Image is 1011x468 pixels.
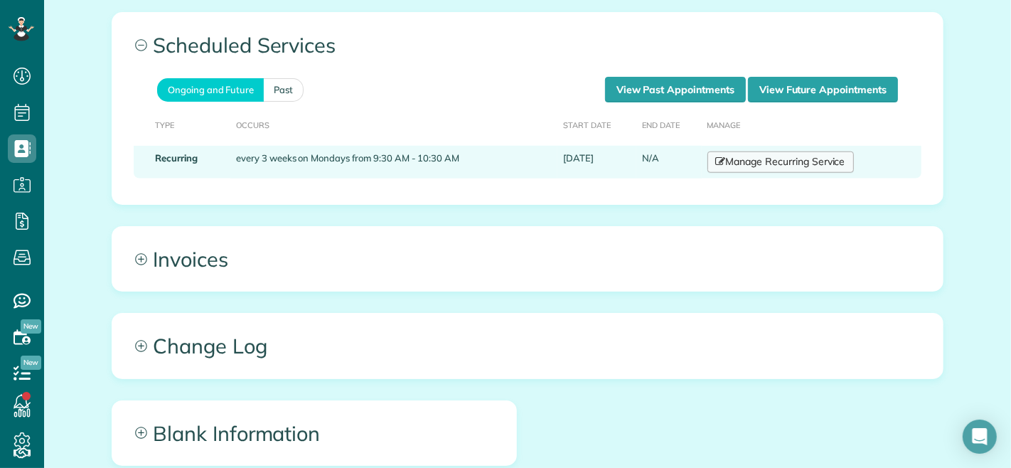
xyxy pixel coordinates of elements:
a: Ongoing and Future [157,78,264,102]
div: Open Intercom Messenger [963,420,997,454]
th: Start Date [557,102,636,146]
td: every 3 weeks on Mondays from 9:30 AM - 10:30 AM [230,146,557,179]
a: Manage Recurring Service [707,151,854,173]
th: Manage [702,102,921,146]
span: New [21,319,41,334]
th: Occurs [230,102,557,146]
td: N/A [636,146,702,179]
span: New [21,356,41,370]
a: Change Log [112,314,943,378]
strong: Recurring [155,152,198,164]
td: [DATE] [557,146,636,179]
a: Blank Information [112,401,516,465]
th: Type [134,102,230,146]
th: End Date [636,102,702,146]
a: Scheduled Services [112,13,943,77]
a: Invoices [112,227,943,291]
a: Past [264,78,304,102]
a: View Future Appointments [748,77,898,102]
a: View Past Appointments [605,77,746,102]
